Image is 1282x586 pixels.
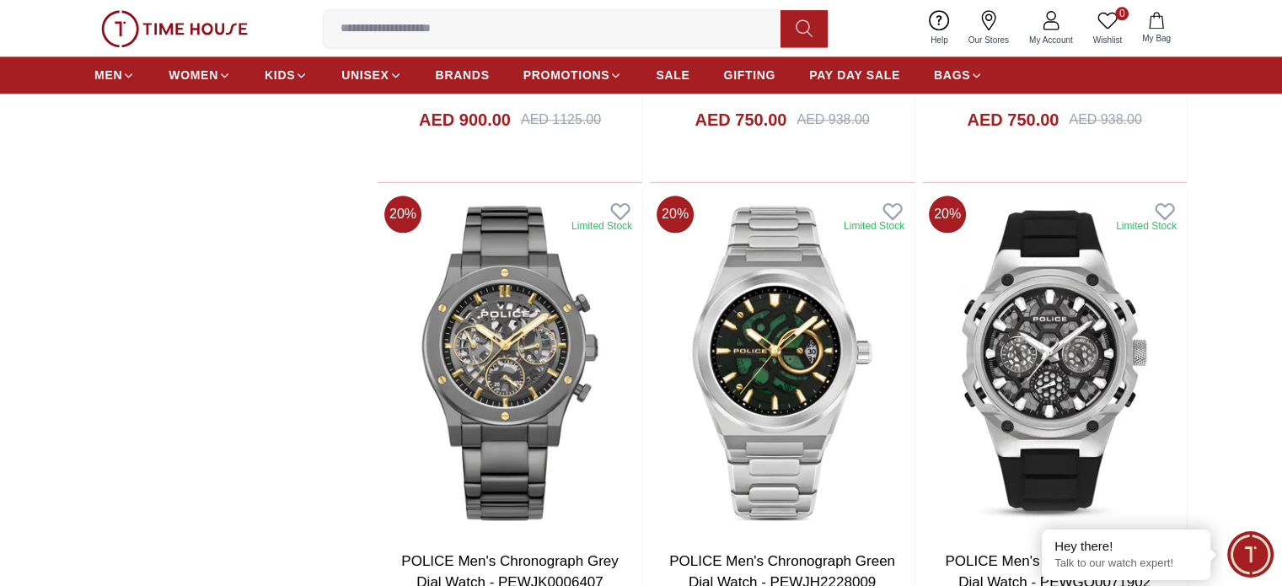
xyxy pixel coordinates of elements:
span: KIDS [265,67,295,83]
img: POLICE Men's Chronograph Grey Dial Watch - PEWJK0006407 [378,189,642,537]
div: Limited Stock [571,219,632,233]
button: My Bag [1132,8,1181,48]
a: WOMEN [169,60,231,90]
div: Limited Stock [1116,219,1177,233]
a: GIFTING [723,60,775,90]
img: POLICE Men's Multifunction Silver Dial Watch - PEWGQ0071902 [922,189,1187,537]
span: My Bag [1135,32,1177,45]
span: 20 % [657,196,694,233]
a: MEN [94,60,135,90]
span: Help [924,34,955,46]
a: 0Wishlist [1083,7,1132,50]
span: BAGS [934,67,970,83]
span: PAY DAY SALE [809,67,900,83]
span: 20 % [929,196,966,233]
a: Help [920,7,958,50]
span: 0 [1115,7,1129,20]
span: BRANDS [436,67,490,83]
h4: AED 750.00 [967,108,1059,132]
span: GIFTING [723,67,775,83]
img: POLICE Men's Chronograph Green Dial Watch - PEWJH2228009 [650,189,915,537]
a: PROMOTIONS [523,60,623,90]
span: PROMOTIONS [523,67,610,83]
span: Wishlist [1086,34,1129,46]
h4: AED 900.00 [419,108,511,132]
span: Our Stores [962,34,1016,46]
img: ... [101,10,248,47]
a: BRANDS [436,60,490,90]
a: KIDS [265,60,308,90]
a: PAY DAY SALE [809,60,900,90]
span: UNISEX [341,67,389,83]
a: Our Stores [958,7,1019,50]
div: Limited Stock [844,219,904,233]
div: AED 938.00 [1069,110,1141,130]
a: BAGS [934,60,983,90]
p: Talk to our watch expert! [1054,556,1198,571]
span: WOMEN [169,67,218,83]
span: MEN [94,67,122,83]
div: AED 938.00 [797,110,869,130]
h4: AED 750.00 [695,108,786,132]
span: My Account [1022,34,1080,46]
a: SALE [656,60,689,90]
div: AED 1125.00 [521,110,601,130]
span: SALE [656,67,689,83]
a: UNISEX [341,60,401,90]
div: Chat Widget [1227,531,1274,578]
div: Hey there! [1054,538,1198,555]
span: 20 % [384,196,421,233]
